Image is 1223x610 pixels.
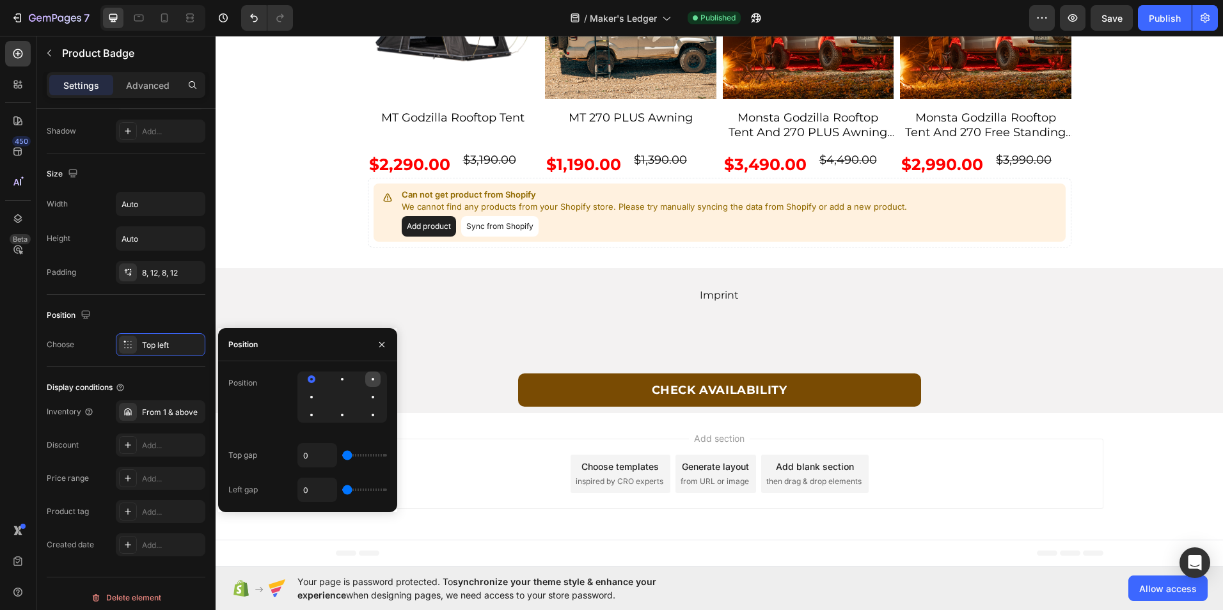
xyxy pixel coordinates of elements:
[62,45,200,61] p: Product Badge
[47,339,74,350] div: Choose
[47,267,76,278] div: Padding
[507,74,679,106] a: Monsta Godzilla Rooftop Tent And 270 PLUS Awning Package
[297,576,656,600] span: synchronize your theme style & enhance your experience
[47,166,81,183] div: Size
[5,5,95,31] button: 7
[366,424,443,437] div: Choose templates
[560,424,638,437] div: Add blank section
[186,153,691,166] p: Can not get product from Shopify
[590,12,657,25] span: Maker's Ledger
[329,116,407,142] div: $1,190.00
[91,590,161,606] div: Delete element
[417,116,473,133] div: $1,390.00
[47,233,70,244] div: Height
[142,440,202,451] div: Add...
[47,198,68,210] div: Width
[684,74,856,106] a: Monsta Godzilla Rooftop Tent And 270 Free Standing Awning Package
[228,339,258,350] div: Position
[142,126,202,137] div: Add...
[297,575,706,602] span: Your page is password protected. To when designing pages, we need access to your store password.
[84,10,90,26] p: 7
[47,539,94,551] div: Created date
[246,180,323,201] button: Sync from Shopify
[126,79,170,92] p: Advanced
[47,406,94,418] div: Inventory
[466,424,533,437] div: Generate layout
[465,440,533,451] span: from URL or image
[47,473,89,484] div: Price range
[360,440,448,451] span: inspired by CRO experts
[142,340,202,351] div: Top left
[116,192,205,215] input: Auto
[142,540,202,551] div: Add...
[122,250,887,269] p: Imprint
[603,116,663,133] div: $4,490.00
[436,344,572,364] p: CHECK AVAILABILITY
[684,116,769,142] div: $2,990.00
[779,116,837,133] div: $3,990.00
[47,439,79,451] div: Discount
[47,588,205,608] button: Delete element
[47,307,93,324] div: Position
[1180,547,1210,578] div: Open Intercom Messenger
[700,12,736,24] span: Published
[116,227,205,250] input: Auto
[1149,12,1181,25] div: Publish
[63,79,99,92] p: Settings
[1139,582,1197,595] span: Allow access
[47,382,125,393] div: Display conditions
[47,125,76,137] div: Shadow
[228,450,257,461] div: Top gap
[473,396,534,409] span: Add section
[246,116,302,133] div: $3,190.00
[47,506,89,517] div: Product tag
[241,5,293,31] div: Undo/Redo
[186,180,241,201] button: Add product
[507,116,592,142] div: $3,490.00
[142,506,202,518] div: Add...
[1128,575,1208,601] button: Allow access
[298,444,336,467] input: Auto
[1138,5,1192,31] button: Publish
[1091,5,1133,31] button: Save
[303,338,706,371] a: CHECK AVAILABILITY
[142,473,202,485] div: Add...
[228,484,258,496] div: Left gap
[12,136,31,146] div: 450
[142,267,202,279] div: 8, 12, 8, 12
[142,407,202,418] div: From 1 & above
[186,165,691,178] p: We cannot find any products from your Shopify store. Please try manually syncing the data from Sh...
[298,478,336,501] input: Auto
[228,377,257,389] div: Position
[216,36,1223,567] iframe: Design area
[1101,13,1123,24] span: Save
[329,74,501,91] a: MT 270 PLUS Awning
[551,440,646,451] span: then drag & drop elements
[584,12,587,25] span: /
[10,234,31,244] div: Beta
